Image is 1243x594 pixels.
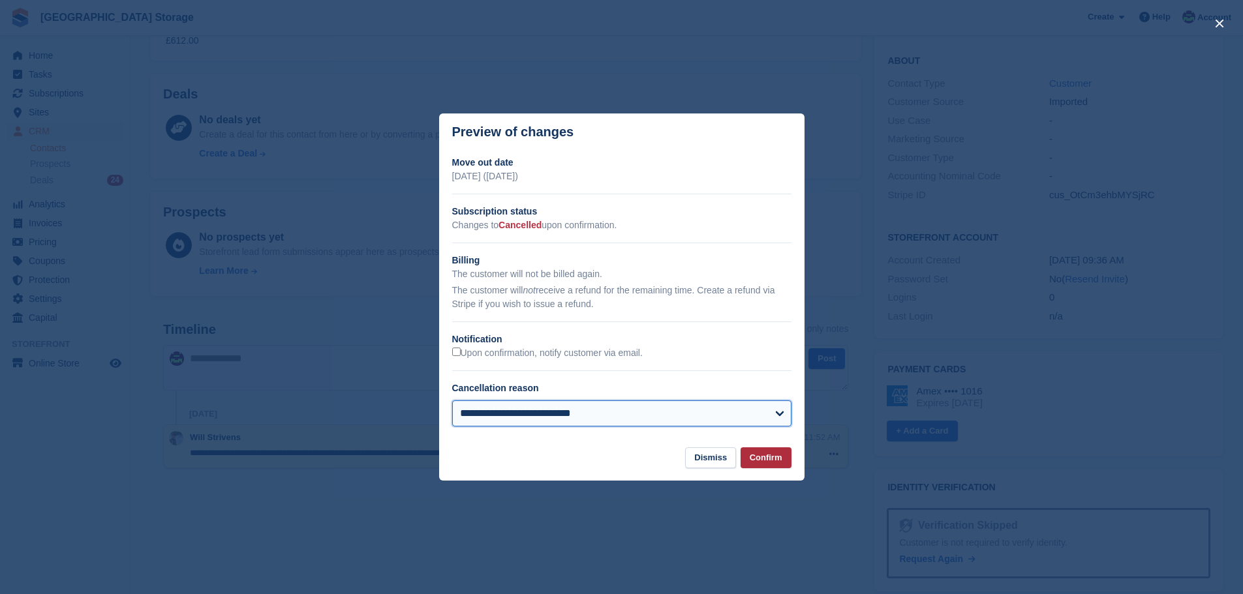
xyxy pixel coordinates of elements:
[452,348,643,359] label: Upon confirmation, notify customer via email.
[1209,13,1230,34] button: close
[452,125,574,140] p: Preview of changes
[452,218,791,232] p: Changes to upon confirmation.
[452,205,791,218] h2: Subscription status
[452,170,791,183] p: [DATE] ([DATE])
[452,383,539,393] label: Cancellation reason
[452,333,791,346] h2: Notification
[452,284,791,311] p: The customer will receive a refund for the remaining time. Create a refund via Stripe if you wish...
[452,156,791,170] h2: Move out date
[499,220,542,230] span: Cancelled
[452,267,791,281] p: The customer will not be billed again.
[685,447,736,469] button: Dismiss
[452,348,461,356] input: Upon confirmation, notify customer via email.
[452,254,791,267] h2: Billing
[741,447,791,469] button: Confirm
[523,285,535,295] em: not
